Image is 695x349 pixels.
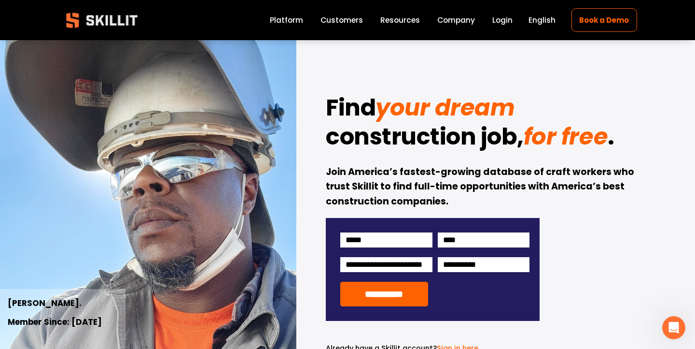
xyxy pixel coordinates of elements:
[270,14,303,27] a: Platform
[58,6,146,35] img: Skillit
[326,165,636,208] strong: Join America’s fastest-growing database of craft workers who trust Skillit to find full-time oppo...
[437,14,475,27] a: Company
[492,14,513,27] a: Login
[528,14,556,27] div: language picker
[380,15,420,26] span: Resources
[320,14,363,27] a: Customers
[8,316,102,328] strong: Member Since: [DATE]
[8,297,82,309] strong: [PERSON_NAME].
[326,120,524,153] strong: construction job,
[528,15,556,26] span: English
[571,8,637,32] a: Book a Demo
[326,91,375,124] strong: Find
[380,14,420,27] a: folder dropdown
[375,91,514,124] em: your dream
[524,120,608,153] em: for free
[662,316,685,339] iframe: Intercom live chat
[608,120,614,153] strong: .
